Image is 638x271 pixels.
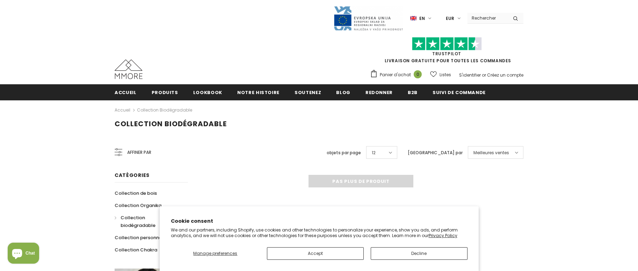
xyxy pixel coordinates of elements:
a: Collection Organika [115,199,161,212]
a: Listes [430,69,451,81]
a: Accueil [115,84,137,100]
h2: Cookie consent [171,217,467,225]
input: Search Site [467,13,508,23]
span: Meilleures ventes [473,149,509,156]
img: Faites confiance aux étoiles pilotes [412,37,482,51]
a: Collection Chakra [115,244,157,256]
a: Collection biodégradable [137,107,192,113]
span: Panier d'achat [380,71,411,78]
inbox-online-store-chat: Shopify online store chat [6,243,41,265]
a: Accueil [115,106,130,114]
label: objets par page [327,149,361,156]
span: 12 [372,149,376,156]
a: Panier d'achat 0 [370,70,425,80]
a: Collection biodégradable [115,212,180,231]
span: soutenez [295,89,321,96]
img: i-lang-1.png [410,15,416,21]
span: Manage preferences [193,250,237,256]
a: Redonner [365,84,393,100]
a: Notre histoire [237,84,280,100]
span: Catégories [115,172,150,179]
span: Accueil [115,89,137,96]
a: soutenez [295,84,321,100]
span: Collection biodégradable [115,119,227,129]
span: B2B [408,89,418,96]
span: 0 [414,70,422,78]
span: en [419,15,425,22]
button: Accept [267,247,364,260]
a: Produits [152,84,178,100]
a: Créez un compte [487,72,523,78]
span: Collection de bois [115,190,157,197]
a: Javni Razpis [333,15,403,21]
span: LIVRAISON GRATUITE POUR TOUTES LES COMMANDES [370,40,523,64]
span: Blog [336,89,350,96]
a: S'identifier [459,72,481,78]
button: Manage preferences [171,247,260,260]
span: Notre histoire [237,89,280,96]
a: Privacy Policy [429,233,457,238]
a: B2B [408,84,418,100]
a: Collection de bois [115,187,157,199]
a: TrustPilot [432,51,461,57]
span: Collection Chakra [115,247,157,253]
label: [GEOGRAPHIC_DATA] par [408,149,463,156]
span: Redonner [365,89,393,96]
span: Suivi de commande [433,89,486,96]
span: Affiner par [127,149,151,156]
span: Lookbook [193,89,222,96]
span: Collection personnalisée [115,234,173,241]
span: Listes [440,71,451,78]
button: Decline [371,247,467,260]
a: Blog [336,84,350,100]
a: Collection personnalisée [115,231,173,244]
img: Javni Razpis [333,6,403,31]
span: Produits [152,89,178,96]
span: EUR [446,15,454,22]
p: We and our partners, including Shopify, use cookies and other technologies to personalize your ex... [171,227,467,238]
a: Lookbook [193,84,222,100]
span: Collection biodégradable [121,214,155,229]
span: or [482,72,486,78]
img: Cas MMORE [115,59,143,79]
span: Collection Organika [115,202,161,209]
a: Suivi de commande [433,84,486,100]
